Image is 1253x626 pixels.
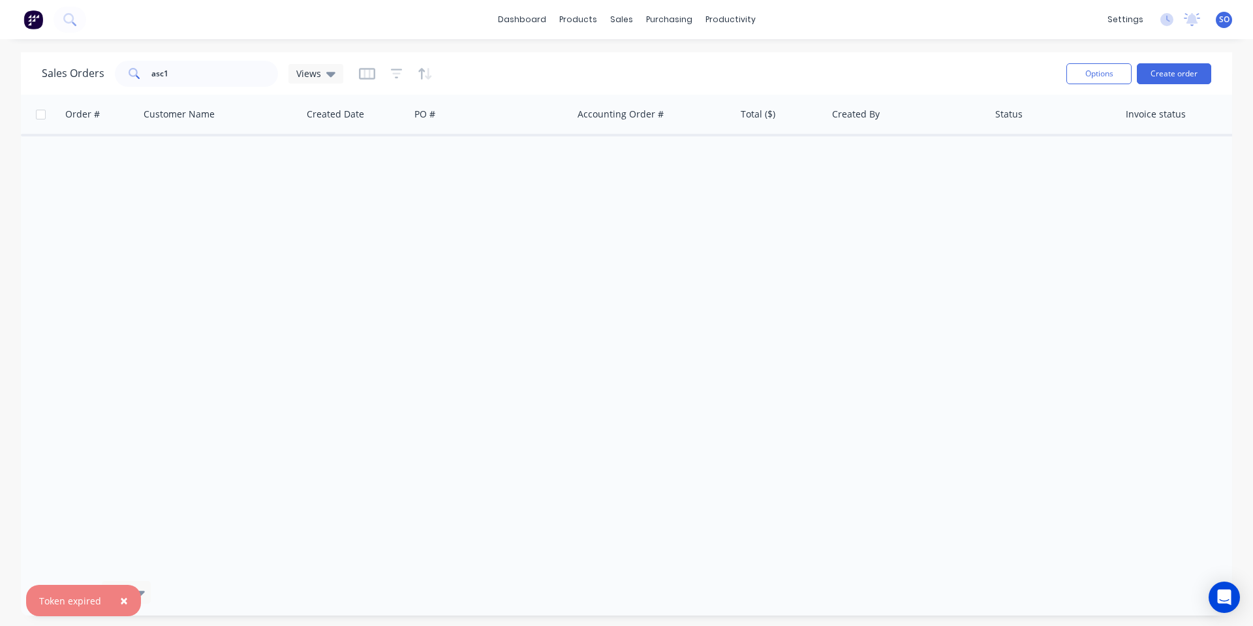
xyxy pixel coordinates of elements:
[151,61,279,87] input: Search...
[832,108,880,121] div: Created By
[1126,108,1186,121] div: Invoice status
[39,594,101,608] div: Token expired
[1101,10,1150,29] div: settings
[699,10,762,29] div: productivity
[491,10,553,29] a: dashboard
[65,108,100,121] div: Order #
[42,67,104,80] h1: Sales Orders
[307,108,364,121] div: Created Date
[741,108,775,121] div: Total ($)
[1219,14,1230,25] span: SO
[120,591,128,610] span: ×
[1066,63,1132,84] button: Options
[296,67,321,80] span: Views
[1137,63,1211,84] button: Create order
[995,108,1023,121] div: Status
[578,108,664,121] div: Accounting Order #
[1209,582,1240,613] div: Open Intercom Messenger
[640,10,699,29] div: purchasing
[553,10,604,29] div: products
[23,10,43,29] img: Factory
[144,108,215,121] div: Customer Name
[604,10,640,29] div: sales
[414,108,435,121] div: PO #
[107,585,141,616] button: Close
